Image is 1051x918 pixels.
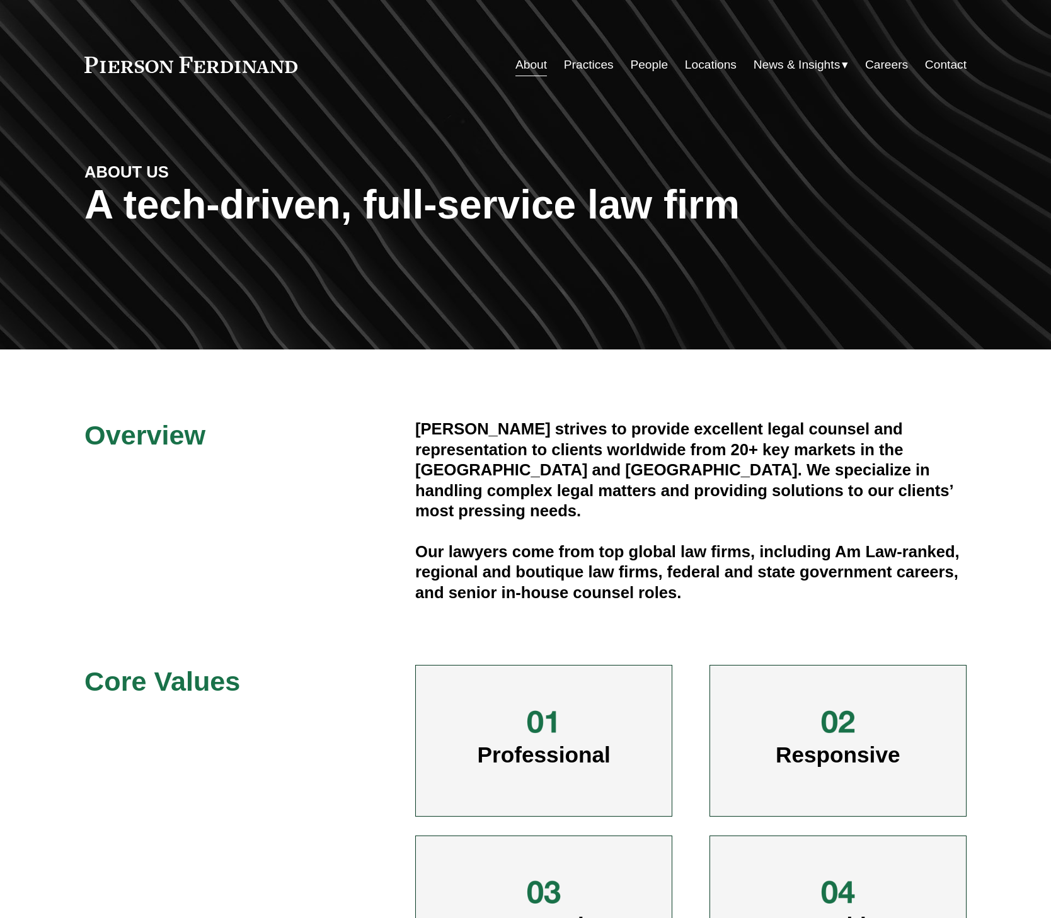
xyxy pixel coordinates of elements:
[925,53,967,77] a: Contact
[415,419,967,521] h4: [PERSON_NAME] strives to provide excellent legal counsel and representation to clients worldwide ...
[478,742,611,767] span: Professional
[84,182,967,228] h1: A tech-driven, full-service law firm
[865,53,908,77] a: Careers
[685,53,737,77] a: Locations
[415,541,967,603] h4: Our lawyers come from top global law firms, including Am Law-ranked, regional and boutique law fi...
[84,420,205,450] span: Overview
[754,53,849,77] a: folder dropdown
[630,53,668,77] a: People
[84,163,169,181] strong: ABOUT US
[564,53,614,77] a: Practices
[84,666,240,696] span: Core Values
[515,53,547,77] a: About
[776,742,900,767] span: Responsive
[754,54,841,76] span: News & Insights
